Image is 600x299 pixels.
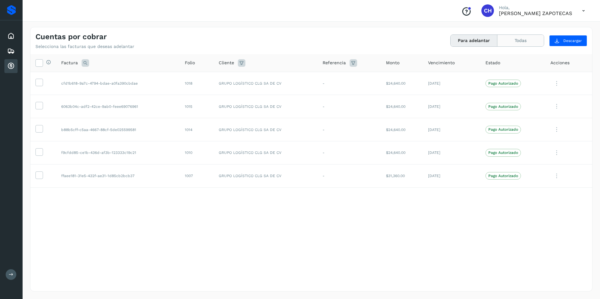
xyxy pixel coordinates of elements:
[214,118,317,141] td: GRUPO LOGÍSTICO CLG SA DE CV
[381,118,423,141] td: $24,640.00
[499,10,572,16] p: CELSO HUITZIL ZAPOTECAS
[488,127,518,132] p: Pago Autorizado
[185,60,195,66] span: Folio
[318,72,381,95] td: -
[381,72,423,95] td: $24,640.00
[180,164,214,187] td: 1007
[423,164,481,187] td: [DATE]
[180,72,214,95] td: 1018
[56,72,180,95] td: cfd1b618-9a7c-4794-bdae-a0fa390cbdae
[423,141,481,164] td: [DATE]
[214,72,317,95] td: GRUPO LOGÍSTICO CLG SA DE CV
[56,164,180,187] td: ffaee181-31e5-432f-ae31-1d85cb2bcb37
[4,59,18,73] div: Cuentas por cobrar
[180,95,214,118] td: 1015
[214,95,317,118] td: GRUPO LOGÍSTICO CLG SA DE CV
[488,150,518,155] p: Pago Autorizado
[497,35,544,46] button: Todas
[381,164,423,187] td: $31,360.00
[451,35,497,46] button: Para adelantar
[423,118,481,141] td: [DATE]
[499,5,572,10] p: Hola,
[180,141,214,164] td: 1010
[56,118,180,141] td: b88b5cff-c5aa-4667-88cf-5de025599581
[318,141,381,164] td: -
[61,60,78,66] span: Factura
[488,81,518,86] p: Pago Autorizado
[214,164,317,187] td: GRUPO LOGÍSTICO CLG SA DE CV
[488,174,518,178] p: Pago Autorizado
[318,95,381,118] td: -
[563,38,582,44] span: Descargar
[550,60,570,66] span: Acciones
[549,35,587,46] button: Descargar
[4,29,18,43] div: Inicio
[423,72,481,95] td: [DATE]
[214,141,317,164] td: GRUPO LOGÍSTICO CLG SA DE CV
[4,44,18,58] div: Embarques
[488,104,518,109] p: Pago Autorizado
[386,60,399,66] span: Monto
[56,95,180,118] td: 6063b04c-adf2-42ce-9ab0-feee69076961
[381,141,423,164] td: $24,640.00
[323,60,346,66] span: Referencia
[219,60,234,66] span: Cliente
[485,60,500,66] span: Estado
[180,118,214,141] td: 1014
[318,164,381,187] td: -
[35,44,134,49] p: Selecciona las facturas que deseas adelantar
[318,118,381,141] td: -
[35,32,107,41] h4: Cuentas por cobrar
[428,60,455,66] span: Vencimiento
[56,141,180,164] td: f9cfdd85-ce1b-436d-af3b-123333c19c21
[381,95,423,118] td: $24,640.00
[423,95,481,118] td: [DATE]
